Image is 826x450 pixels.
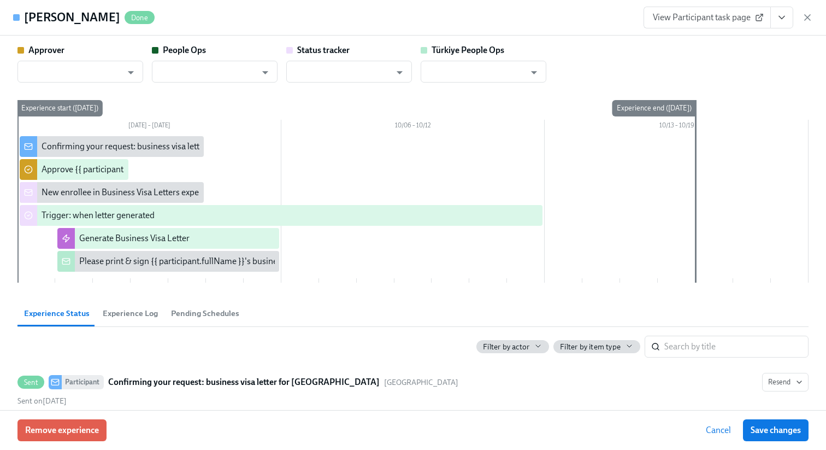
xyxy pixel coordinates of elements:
[762,373,809,391] button: SentParticipantConfirming your request: business visa letter for [GEOGRAPHIC_DATA][GEOGRAPHIC_DAT...
[257,64,274,81] button: Open
[553,340,640,353] button: Filter by item type
[612,100,696,116] div: Experience end ([DATE])
[751,425,801,436] span: Save changes
[526,64,542,81] button: Open
[163,45,206,55] strong: People Ops
[476,340,549,353] button: Filter by actor
[768,377,803,388] span: Resend
[432,45,504,55] strong: Türkiye People Ops
[653,12,762,23] span: View Participant task page
[698,419,739,441] button: Cancel
[103,307,158,320] span: Experience Log
[384,377,458,388] span: This message uses the "Türkiye" audience
[17,378,44,387] span: Sent
[17,120,281,134] div: [DATE] – [DATE]
[79,232,190,244] div: Generate Business Visa Letter
[28,45,64,55] strong: Approver
[125,14,155,22] span: Done
[560,342,621,352] span: Filter by item type
[42,141,390,153] div: Confirming your request: business visa letter for {{ participant.visaLetterDestinationCountry }}
[483,342,529,352] span: Filter by actor
[42,186,222,198] div: New enrollee in Business Visa Letters experience
[664,336,809,358] input: Search by title
[42,163,317,176] div: Approve {{ participant.fullName }}'s request for a business travel visa letter
[108,376,380,389] strong: Confirming your request: business visa letter for [GEOGRAPHIC_DATA]
[17,396,67,406] span: Monday, September 29th 2025, 12:31 pm
[25,425,99,436] span: Remove experience
[62,375,104,389] div: Participant
[122,64,139,81] button: Open
[42,209,155,221] div: Trigger: when letter generated
[706,425,731,436] span: Cancel
[171,307,239,320] span: Pending Schedules
[644,7,771,28] a: View Participant task page
[79,255,724,267] div: Please print & sign {{ participant.fullName }}'s business visa letter ({{ participant.visaLetterD...
[770,7,793,28] button: View task page
[281,120,545,134] div: 10/06 – 10/12
[17,419,107,441] button: Remove experience
[391,64,408,81] button: Open
[743,419,809,441] button: Save changes
[24,9,120,26] h4: [PERSON_NAME]
[17,100,103,116] div: Experience start ([DATE])
[297,45,350,55] strong: Status tracker
[545,120,809,134] div: 10/13 – 10/19
[24,307,90,320] span: Experience Status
